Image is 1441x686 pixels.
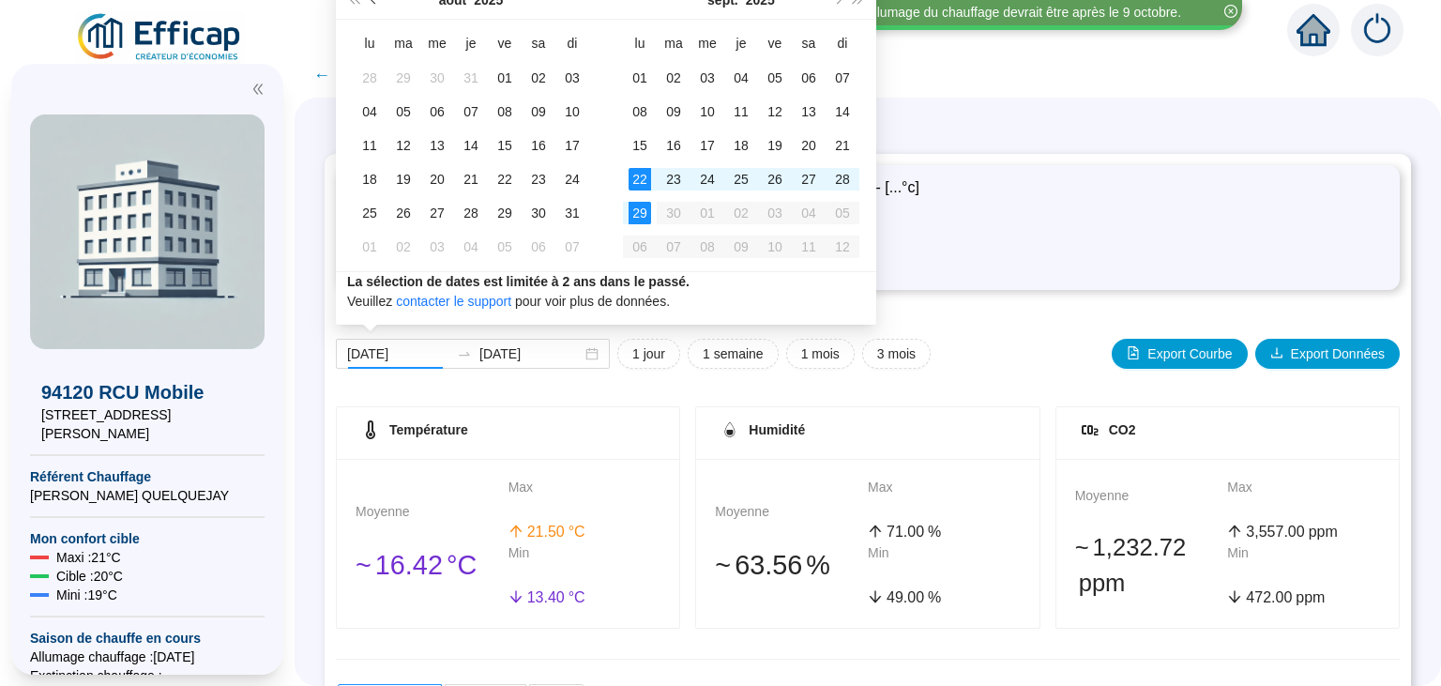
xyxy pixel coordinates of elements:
div: 24 [561,168,584,191]
span: °C [447,545,477,586]
td: 2025-08-18 [353,162,387,196]
span: Mini : 19 °C [56,586,117,604]
div: 11 [358,134,381,157]
td: 2025-09-01 [623,61,657,95]
div: 05 [764,67,786,89]
td: 2025-10-06 [623,230,657,264]
span: 1 mois [801,344,840,364]
td: 2025-09-13 [792,95,826,129]
td: 2025-09-05 [758,61,792,95]
span: home [1297,13,1330,47]
span: CO2 [1109,422,1136,437]
td: 2025-09-27 [792,162,826,196]
div: 01 [629,67,651,89]
span: swap-right [457,346,472,361]
div: 28 [358,67,381,89]
td: 2025-09-20 [792,129,826,162]
td: 2025-10-05 [826,196,859,230]
div: 02 [392,236,415,258]
td: 2025-10-10 [758,230,792,264]
td: 2025-10-04 [792,196,826,230]
button: 3 mois [862,339,931,369]
div: 04 [460,236,482,258]
td: 2025-10-09 [724,230,758,264]
div: Max [868,478,1021,517]
td: 2025-10-07 [657,230,690,264]
div: 22 [629,168,651,191]
span: .72 [1153,534,1187,560]
span: °C [569,521,585,543]
input: Date de début [347,344,449,364]
span: .42 [405,550,443,580]
span: 󠁾~ [356,545,372,586]
button: Export Données [1255,339,1400,369]
td: 2025-08-16 [522,129,555,162]
td: 2025-09-07 [555,230,589,264]
div: 25 [358,202,381,224]
th: lu [623,27,657,61]
div: 19 [392,168,415,191]
div: 07 [831,67,854,89]
td: 2025-09-05 [488,230,522,264]
img: efficap energie logo [75,11,245,64]
span: Export Courbe [1147,344,1232,364]
td: 2025-09-06 [792,61,826,95]
div: 02 [662,67,685,89]
td: 2025-07-29 [387,61,420,95]
span: arrow-up [508,524,523,539]
td: 2025-08-01 [488,61,522,95]
th: me [420,27,454,61]
span: .56 [765,550,802,580]
span: 3 mois [877,344,916,364]
span: download [1270,346,1283,359]
div: 14 [831,100,854,123]
div: Min [1227,543,1380,583]
div: 04 [730,67,752,89]
td: 2025-10-11 [792,230,826,264]
div: 16 [662,134,685,157]
div: Pour Toulouse l'allumage du chauffage devrait être après le 9 octobre. [774,3,1181,23]
td: 2025-09-21 [826,129,859,162]
div: 10 [696,100,719,123]
span: [PERSON_NAME] QUELQUEJAY [30,486,265,505]
td: 2025-08-09 [522,95,555,129]
span: 1 jour [632,344,665,364]
th: je [454,27,488,61]
td: 2025-08-11 [353,129,387,162]
td: 2025-09-11 [724,95,758,129]
td: 2025-09-04 [724,61,758,95]
div: 01 [696,202,719,224]
td: 2025-09-19 [758,129,792,162]
div: 10 [764,236,786,258]
td: 2025-09-30 [657,196,690,230]
td: 2025-09-25 [724,162,758,196]
div: 06 [629,236,651,258]
div: 23 [662,168,685,191]
div: 29 [392,67,415,89]
td: 2025-09-14 [826,95,859,129]
span: 49 [887,589,903,605]
div: 17 [696,134,719,157]
th: ma [387,27,420,61]
div: 06 [527,236,550,258]
td: 2025-10-12 [826,230,859,264]
span: Sonde 94120-RCU017 (CO2) [325,113,1411,143]
div: 30 [662,202,685,224]
td: 2025-08-12 [387,129,420,162]
td: 2025-09-29 [623,196,657,230]
td: 2025-09-15 [623,129,657,162]
span: Référent Chauffage [30,467,265,486]
div: 05 [493,236,516,258]
div: Min [868,543,1021,583]
div: Moyenne [715,502,868,541]
span: Température [389,422,468,437]
span: 94120 RCU Mobile [41,379,253,405]
th: ma [657,27,690,61]
div: 07 [662,236,685,258]
td: 2025-08-26 [387,196,420,230]
span: % [928,521,941,543]
th: ve [488,27,522,61]
span: arrow-down [1227,589,1242,604]
div: 27 [426,202,448,224]
div: 29 [493,202,516,224]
